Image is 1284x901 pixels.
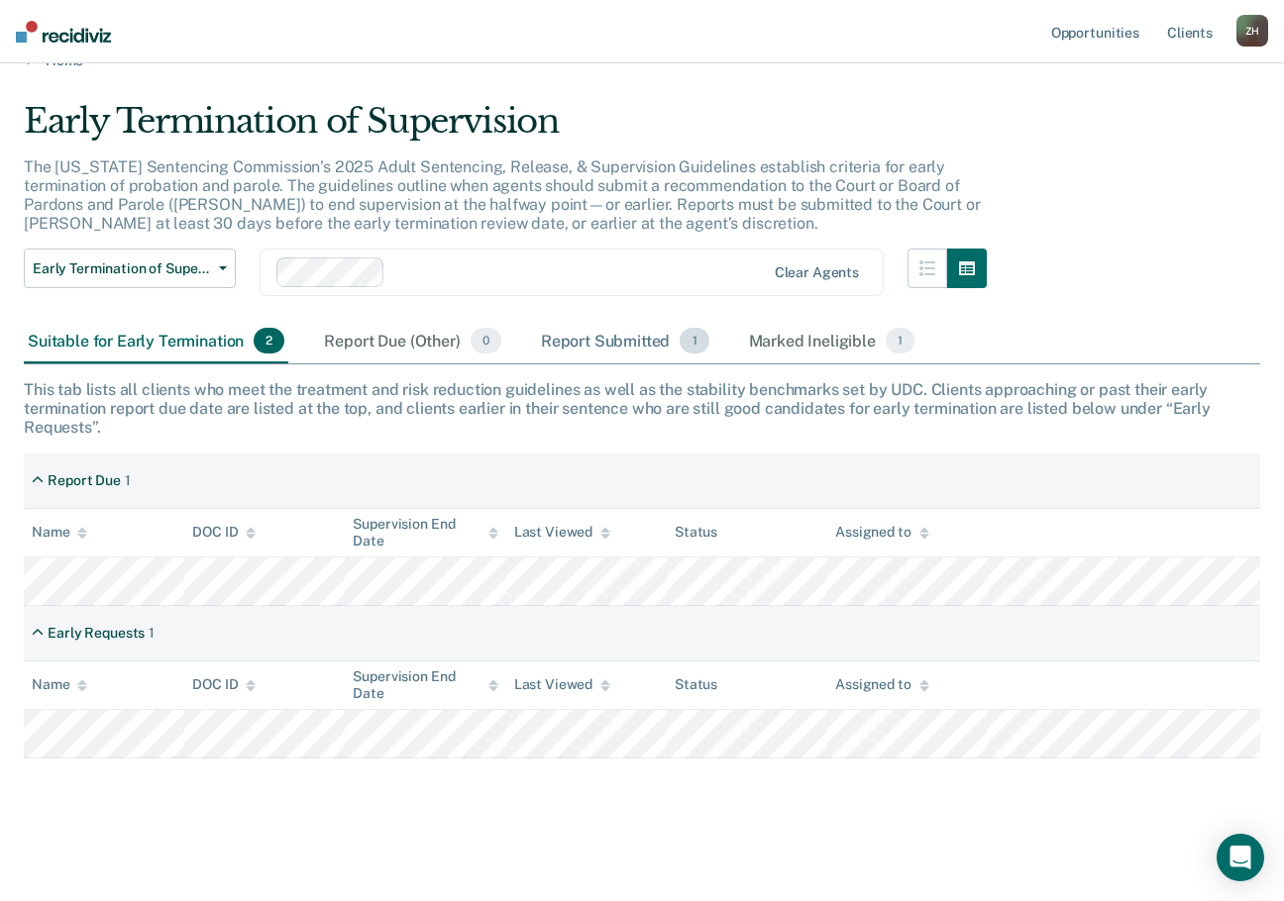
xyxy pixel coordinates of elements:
[680,328,708,353] span: 1
[33,260,211,277] span: Early Termination of Supervision
[48,472,121,489] div: Report Due
[353,668,497,702] div: Supervision End Date
[1217,834,1264,881] div: Open Intercom Messenger
[775,264,859,281] div: Clear agents
[32,676,87,693] div: Name
[32,524,87,541] div: Name
[24,380,1260,438] div: This tab lists all clients who meet the treatment and risk reduction guidelines as well as the st...
[320,320,504,363] div: Report Due (Other)0
[24,617,162,650] div: Early Requests1
[24,101,987,157] div: Early Termination of Supervision
[24,249,236,288] button: Early Termination of Supervision
[125,472,131,489] div: 1
[149,625,155,642] div: 1
[254,328,284,353] span: 2
[24,157,981,234] p: The [US_STATE] Sentencing Commission’s 2025 Adult Sentencing, Release, & Supervision Guidelines e...
[745,320,919,363] div: Marked Ineligible1
[514,676,610,693] div: Last Viewed
[675,676,717,693] div: Status
[1236,15,1268,47] div: Z H
[48,625,145,642] div: Early Requests
[192,524,256,541] div: DOC ID
[16,21,111,43] img: Recidiviz
[353,516,497,550] div: Supervision End Date
[835,676,928,693] div: Assigned to
[537,320,713,363] div: Report Submitted1
[835,524,928,541] div: Assigned to
[514,524,610,541] div: Last Viewed
[24,320,288,363] div: Suitable for Early Termination2
[675,524,717,541] div: Status
[192,676,256,693] div: DOC ID
[1236,15,1268,47] button: ZH
[886,328,914,353] span: 1
[24,464,139,497] div: Report Due1
[471,328,501,353] span: 0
